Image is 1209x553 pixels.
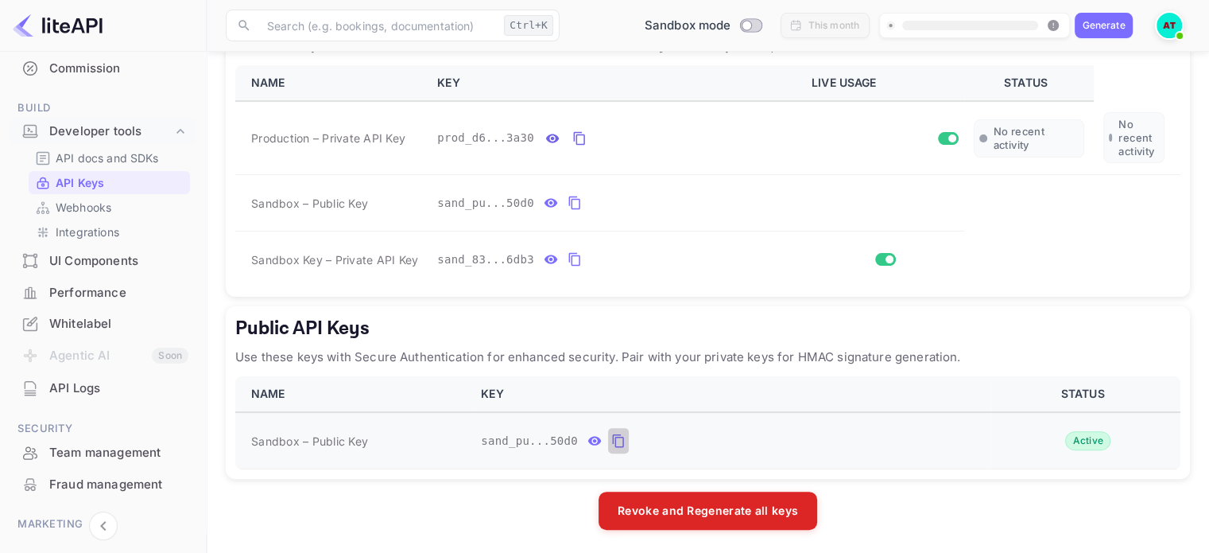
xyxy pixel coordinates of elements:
[235,376,1180,469] table: public api keys table
[35,150,184,166] a: API docs and SDKs
[235,65,1180,287] table: private api keys table
[10,118,196,146] div: Developer tools
[886,16,1062,35] span: Create your website first
[1065,431,1110,450] div: Active
[49,444,188,462] div: Team management
[56,199,111,216] p: Webhooks
[235,348,1180,367] p: Use these keys with Secure Authentication for enhanced security. Pair with your private keys for ...
[49,60,188,78] div: Commission
[638,17,768,35] div: Switch to Production mode
[10,516,196,533] span: Marketing
[235,376,471,412] th: NAME
[471,376,991,412] th: KEY
[13,13,103,38] img: LiteAPI logo
[1157,13,1182,38] img: Alexis Tomfaya
[599,492,817,530] button: Revoke and Regenerate all keys
[49,284,188,302] div: Performance
[35,174,184,191] a: API Keys
[10,246,196,275] a: UI Components
[802,65,964,101] th: LIVE USAGE
[35,224,184,240] a: Integrations
[56,224,119,240] p: Integrations
[10,420,196,438] span: Security
[56,174,104,191] p: API Keys
[428,65,802,101] th: KEY
[29,171,190,194] div: API Keys
[258,10,498,41] input: Search (e.g. bookings, documentation)
[808,18,860,33] div: This month
[1118,118,1159,158] span: No recent activity
[437,130,534,146] span: prod_d6...3a30
[49,123,172,141] div: Developer tools
[235,316,1180,341] h5: Public API Keys
[29,146,190,169] div: API docs and SDKs
[10,278,196,307] a: Performance
[49,315,188,333] div: Whitelabel
[10,469,196,499] a: Fraud management
[235,65,428,101] th: NAME
[10,53,196,83] a: Commission
[645,17,731,35] span: Sandbox mode
[10,53,196,84] div: Commission
[10,99,196,117] span: Build
[437,195,534,212] span: sand_pu...50d0
[49,380,188,398] div: API Logs
[10,246,196,277] div: UI Components
[49,476,188,494] div: Fraud management
[481,433,578,450] span: sand_pu...50d0
[10,309,196,340] div: Whitelabel
[251,195,368,212] span: Sandbox – Public Key
[10,438,196,469] div: Team management
[1082,18,1125,33] div: Generate
[29,220,190,243] div: Integrations
[89,512,118,540] button: Collapse navigation
[56,150,159,166] p: API docs and SDKs
[964,65,1094,101] th: STATUS
[10,469,196,500] div: Fraud management
[437,251,534,268] span: sand_83...6db3
[994,125,1079,152] span: No recent activity
[10,309,196,338] a: Whitelabel
[29,196,190,219] div: Webhooks
[10,278,196,309] div: Performance
[251,130,405,146] span: Production – Private API Key
[10,373,196,404] div: API Logs
[10,373,196,403] a: API Logs
[10,438,196,467] a: Team management
[49,252,188,271] div: UI Components
[604,38,665,53] strong: X-API-Key
[251,253,418,267] span: Sandbox Key – Private API Key
[35,199,184,216] a: Webhooks
[504,15,553,36] div: Ctrl+K
[251,433,368,450] span: Sandbox – Public Key
[991,376,1180,412] th: STATUS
